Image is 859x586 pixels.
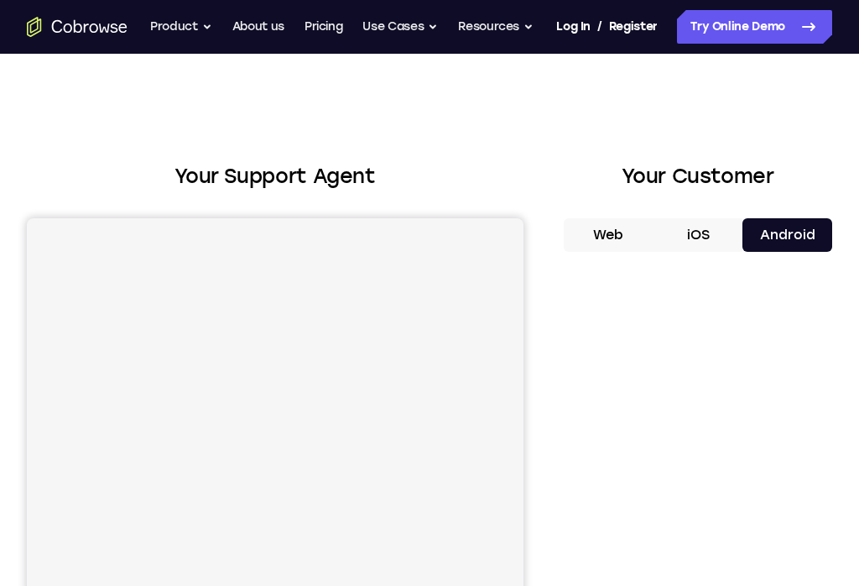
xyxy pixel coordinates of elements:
a: About us [232,10,284,44]
h2: Your Support Agent [27,161,523,191]
button: Product [150,10,212,44]
a: Try Online Demo [677,10,832,44]
button: Web [564,218,653,252]
button: iOS [653,218,743,252]
a: Register [609,10,658,44]
h2: Your Customer [564,161,832,191]
a: Go to the home page [27,17,128,37]
span: / [597,17,602,37]
button: Android [742,218,832,252]
button: Use Cases [362,10,438,44]
button: Resources [458,10,534,44]
a: Log In [556,10,590,44]
a: Pricing [305,10,343,44]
